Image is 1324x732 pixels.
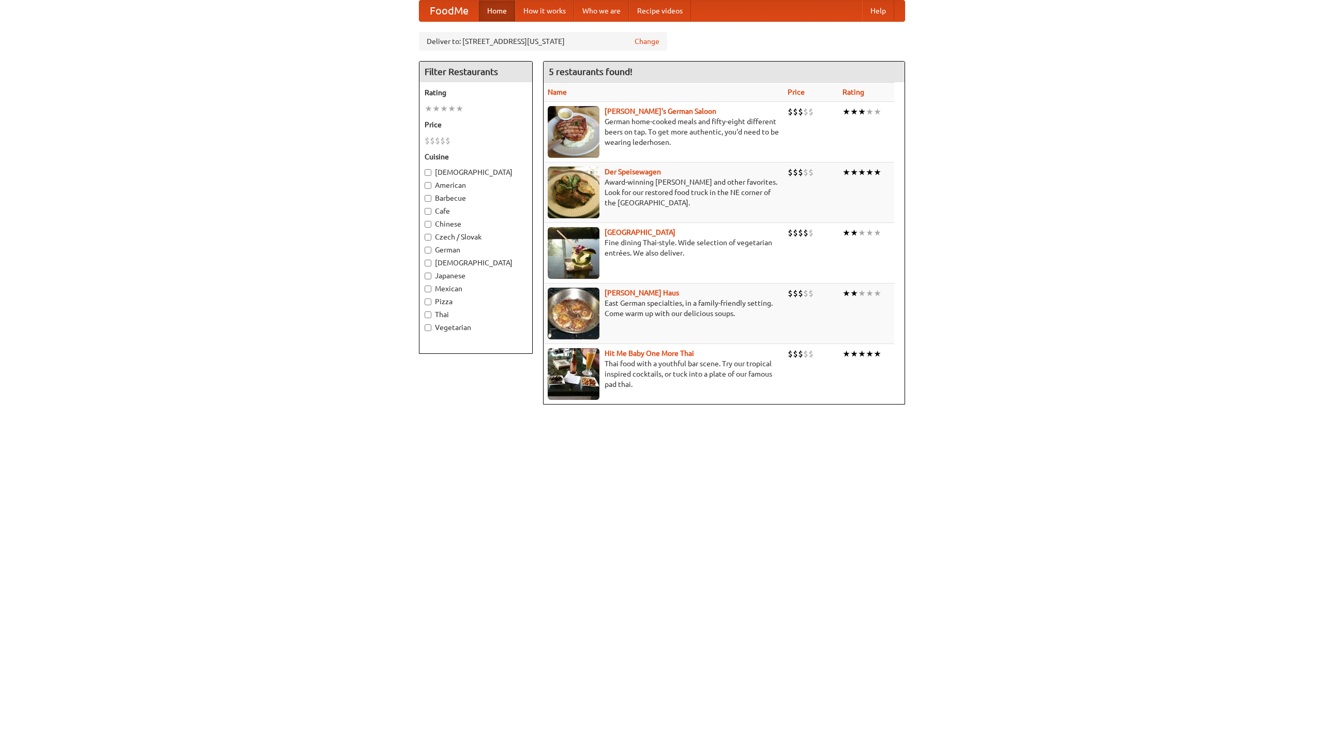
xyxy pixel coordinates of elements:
li: ★ [858,348,866,360]
li: $ [793,227,798,238]
li: ★ [874,167,881,178]
input: [DEMOGRAPHIC_DATA] [425,169,431,176]
li: ★ [858,167,866,178]
li: ★ [456,103,463,114]
a: Rating [842,88,864,96]
img: satay.jpg [548,227,599,279]
input: Chinese [425,221,431,228]
label: Czech / Slovak [425,232,527,242]
input: Japanese [425,273,431,279]
img: babythai.jpg [548,348,599,400]
li: $ [788,348,793,360]
label: Chinese [425,219,527,229]
label: Barbecue [425,193,527,203]
p: Thai food with a youthful bar scene. Try our tropical inspired cocktails, or tuck into a plate of... [548,358,779,390]
p: Fine dining Thai-style. Wide selection of vegetarian entrées. We also deliver. [548,237,779,258]
li: $ [803,167,808,178]
li: ★ [874,106,881,117]
h5: Price [425,119,527,130]
li: $ [808,106,814,117]
li: ★ [850,106,858,117]
li: ★ [842,167,850,178]
li: $ [803,288,808,299]
input: Barbecue [425,195,431,202]
li: $ [798,348,803,360]
li: ★ [842,227,850,238]
input: Mexican [425,286,431,292]
p: German home-cooked meals and fifty-eight different beers on tap. To get more authentic, you'd nee... [548,116,779,147]
input: American [425,182,431,189]
ng-pluralize: 5 restaurants found! [549,67,633,77]
label: Pizza [425,296,527,307]
label: American [425,180,527,190]
img: speisewagen.jpg [548,167,599,218]
input: German [425,247,431,253]
label: Mexican [425,283,527,294]
a: How it works [515,1,574,21]
div: Deliver to: [STREET_ADDRESS][US_STATE] [419,32,667,51]
li: $ [440,135,445,146]
li: $ [445,135,450,146]
input: Czech / Slovak [425,234,431,241]
li: $ [803,227,808,238]
a: Home [479,1,515,21]
li: $ [808,348,814,360]
li: ★ [874,227,881,238]
li: $ [798,288,803,299]
li: ★ [850,227,858,238]
li: ★ [440,103,448,114]
li: $ [435,135,440,146]
a: FoodMe [419,1,479,21]
a: Change [635,36,659,47]
label: Vegetarian [425,322,527,333]
a: Der Speisewagen [605,168,661,176]
li: $ [793,167,798,178]
label: Cafe [425,206,527,216]
li: $ [793,348,798,360]
input: Thai [425,311,431,318]
input: [DEMOGRAPHIC_DATA] [425,260,431,266]
img: esthers.jpg [548,106,599,158]
li: ★ [842,106,850,117]
li: $ [788,167,793,178]
li: $ [788,288,793,299]
li: ★ [866,106,874,117]
li: $ [803,106,808,117]
input: Cafe [425,208,431,215]
li: ★ [858,227,866,238]
li: ★ [850,348,858,360]
li: ★ [858,288,866,299]
a: [PERSON_NAME] Haus [605,289,679,297]
li: ★ [448,103,456,114]
a: Recipe videos [629,1,691,21]
li: $ [803,348,808,360]
a: Hit Me Baby One More Thai [605,349,694,357]
li: $ [788,227,793,238]
li: $ [798,106,803,117]
li: $ [793,288,798,299]
li: ★ [858,106,866,117]
h4: Filter Restaurants [419,62,532,82]
label: [DEMOGRAPHIC_DATA] [425,258,527,268]
a: Price [788,88,805,96]
h5: Cuisine [425,152,527,162]
label: German [425,245,527,255]
a: [PERSON_NAME]'s German Saloon [605,107,716,115]
li: $ [788,106,793,117]
h5: Rating [425,87,527,98]
label: Japanese [425,271,527,281]
li: ★ [874,348,881,360]
li: ★ [866,227,874,238]
li: $ [793,106,798,117]
li: ★ [874,288,881,299]
li: ★ [842,348,850,360]
label: Thai [425,309,527,320]
li: $ [808,227,814,238]
b: [GEOGRAPHIC_DATA] [605,228,675,236]
li: $ [808,288,814,299]
li: $ [808,167,814,178]
img: kohlhaus.jpg [548,288,599,339]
